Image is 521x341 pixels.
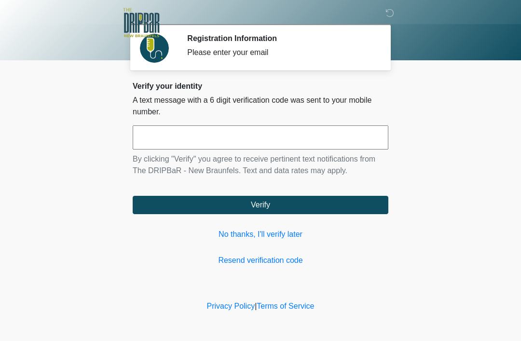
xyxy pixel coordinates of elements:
[255,302,257,310] a: |
[257,302,314,310] a: Terms of Service
[187,47,374,58] div: Please enter your email
[140,34,169,63] img: Agent Avatar
[133,196,388,214] button: Verify
[207,302,255,310] a: Privacy Policy
[133,95,388,118] p: A text message with a 6 digit verification code was sent to your mobile number.
[123,7,160,39] img: The DRIPBaR - New Braunfels Logo
[133,229,388,240] a: No thanks, I'll verify later
[133,153,388,177] p: By clicking "Verify" you agree to receive pertinent text notifications from The DRIPBaR - New Bra...
[133,255,388,266] a: Resend verification code
[133,82,388,91] h2: Verify your identity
